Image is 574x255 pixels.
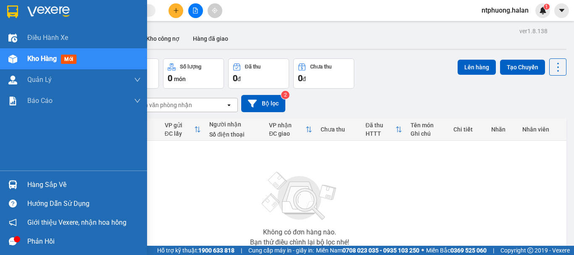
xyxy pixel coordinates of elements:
svg: open [226,102,232,108]
img: warehouse-icon [8,34,17,42]
button: Chưa thu0đ [293,58,354,89]
span: ⚪️ [421,249,424,252]
div: Phản hồi [27,235,141,248]
span: down [134,76,141,83]
div: Số điện thoại [209,131,261,138]
div: Chưa thu [321,126,357,133]
div: ĐC giao [269,130,305,137]
div: Chọn văn phòng nhận [134,101,192,109]
span: mới [61,55,76,64]
div: Không có đơn hàng nào. [263,229,336,236]
span: question-circle [9,200,17,208]
span: notification [9,218,17,226]
div: VP nhận [269,122,305,129]
span: 0 [233,73,237,83]
button: Đã thu0đ [228,58,289,89]
span: đ [303,76,306,82]
button: Hàng đã giao [186,29,235,49]
img: solution-icon [8,97,17,105]
div: Hướng dẫn sử dụng [27,197,141,210]
button: aim [208,3,222,18]
button: file-add [188,3,203,18]
th: Toggle SortBy [361,118,406,141]
span: 0 [298,73,303,83]
strong: 0708 023 035 - 0935 103 250 [342,247,419,254]
span: Kho hàng [27,55,57,63]
div: Đã thu [245,64,261,70]
span: | [241,246,242,255]
button: Lên hàng [458,60,496,75]
div: Nhãn [491,126,514,133]
button: Số lượng0món [163,58,224,89]
span: Giới thiệu Vexere, nhận hoa hồng [27,217,126,228]
button: Kho công nợ [140,29,186,49]
span: file-add [192,8,198,13]
span: down [134,97,141,104]
span: 1 [545,4,548,10]
div: Ghi chú [411,130,445,137]
span: Điều hành xe [27,32,68,43]
span: Quản Lý [27,74,52,85]
span: Miền Nam [316,246,419,255]
span: Miền Bắc [426,246,487,255]
div: Số lượng [180,64,201,70]
th: Toggle SortBy [161,118,205,141]
div: Nhân viên [522,126,562,133]
img: warehouse-icon [8,55,17,63]
span: đ [237,76,241,82]
div: Chưa thu [310,64,332,70]
th: Toggle SortBy [265,118,316,141]
button: plus [169,3,183,18]
div: ĐC lấy [165,130,195,137]
div: Người nhận [209,121,261,128]
span: message [9,237,17,245]
div: Hàng sắp về [27,179,141,191]
span: ntphuong.halan [475,5,535,16]
strong: 0369 525 060 [450,247,487,254]
span: 0 [168,73,172,83]
div: Tên món [411,122,445,129]
sup: 2 [281,91,290,99]
img: logo-vxr [7,5,18,18]
img: icon-new-feature [539,7,547,14]
div: Đã thu [366,122,395,129]
div: HTTT [366,130,395,137]
div: Chi tiết [453,126,483,133]
button: caret-down [554,3,569,18]
button: Tạo Chuyến [500,60,545,75]
div: Bạn thử điều chỉnh lại bộ lọc nhé! [250,239,349,246]
span: copyright [527,247,533,253]
span: Hỗ trợ kỹ thuật: [157,246,234,255]
span: plus [173,8,179,13]
span: caret-down [558,7,566,14]
sup: 1 [544,4,550,10]
img: svg+xml;base64,PHN2ZyBjbGFzcz0ibGlzdC1wbHVnX19zdmciIHhtbG5zPSJodHRwOi8vd3d3LnczLm9yZy8yMDAwL3N2Zy... [258,167,342,226]
span: | [493,246,494,255]
span: món [174,76,186,82]
span: aim [212,8,218,13]
img: warehouse-icon [8,76,17,84]
span: Cung cấp máy in - giấy in: [248,246,314,255]
button: Bộ lọc [241,95,285,112]
div: ver 1.8.138 [519,26,548,36]
span: Báo cáo [27,95,53,106]
strong: 1900 633 818 [198,247,234,254]
div: VP gửi [165,122,195,129]
img: warehouse-icon [8,180,17,189]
